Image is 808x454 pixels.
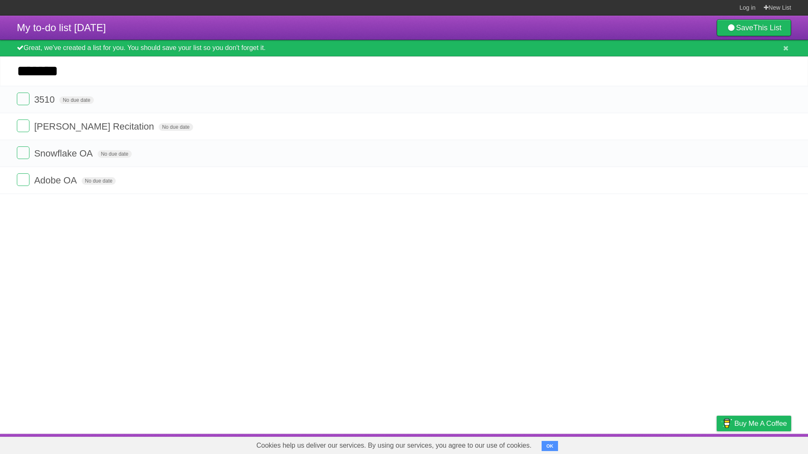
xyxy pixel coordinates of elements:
[34,175,79,186] span: Adobe OA
[717,19,791,36] a: SaveThis List
[98,150,132,158] span: No due date
[34,94,57,105] span: 3510
[738,436,791,452] a: Suggest a feature
[34,121,156,132] span: [PERSON_NAME] Recitation
[17,93,29,105] label: Done
[734,416,787,431] span: Buy me a coffee
[17,119,29,132] label: Done
[633,436,667,452] a: Developers
[753,24,781,32] b: This List
[542,441,558,451] button: OK
[17,22,106,33] span: My to-do list [DATE]
[34,148,95,159] span: Snowflake OA
[59,96,93,104] span: No due date
[248,437,540,454] span: Cookies help us deliver our services. By using our services, you agree to our use of cookies.
[677,436,696,452] a: Terms
[706,436,728,452] a: Privacy
[159,123,193,131] span: No due date
[721,416,732,430] img: Buy me a coffee
[17,146,29,159] label: Done
[605,436,622,452] a: About
[17,173,29,186] label: Done
[717,416,791,431] a: Buy me a coffee
[82,177,116,185] span: No due date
